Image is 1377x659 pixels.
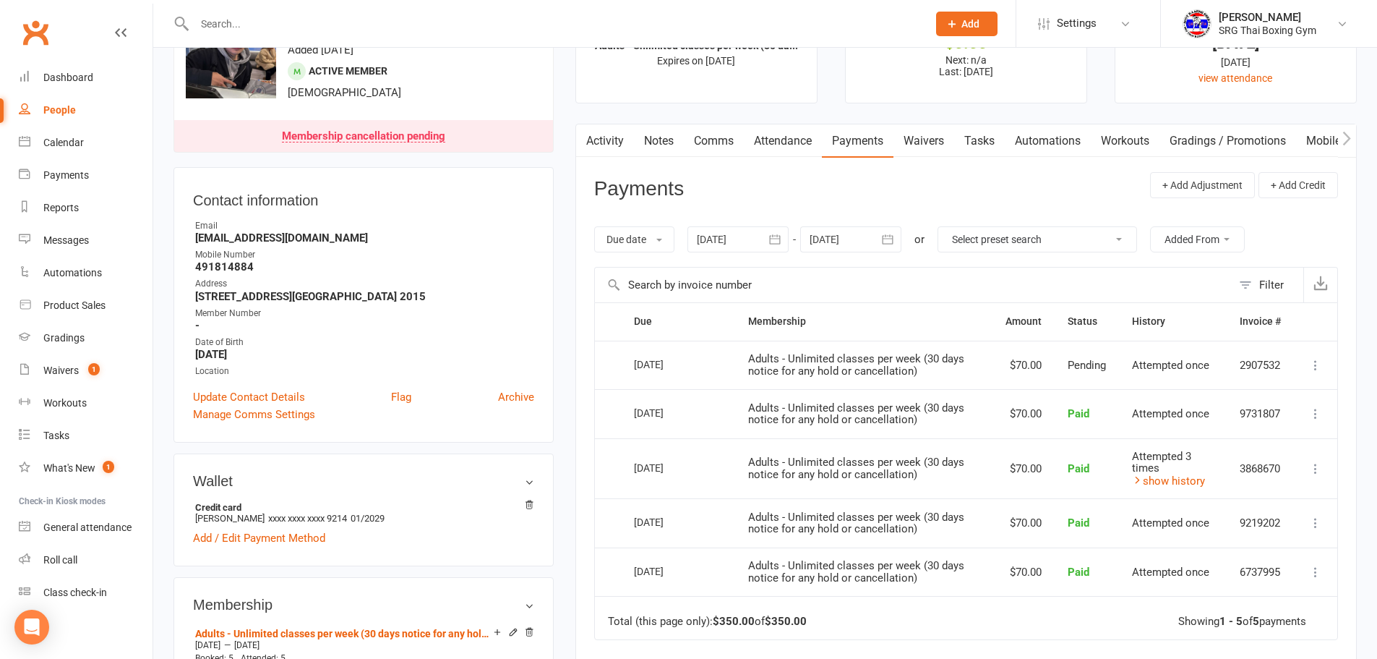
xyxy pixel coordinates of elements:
[1232,268,1303,302] button: Filter
[961,18,979,30] span: Add
[498,388,534,406] a: Archive
[822,124,893,158] a: Payments
[1128,54,1343,70] div: [DATE]
[43,397,87,409] div: Workouts
[88,363,100,375] span: 1
[19,544,153,577] a: Roll call
[595,268,1232,302] input: Search by invoice number
[43,169,89,181] div: Payments
[1227,438,1294,499] td: 3868670
[634,456,700,479] div: [DATE]
[748,511,964,536] span: Adults - Unlimited classes per week (30 days notice for any hold or cancellation)
[1227,389,1294,438] td: 9731807
[195,307,534,320] div: Member Number
[1150,172,1255,198] button: + Add Adjustment
[1227,548,1294,597] td: 6737995
[309,65,387,77] span: Active member
[1068,462,1089,475] span: Paid
[634,353,700,375] div: [DATE]
[1132,359,1209,372] span: Attempted once
[43,365,79,376] div: Waivers
[634,124,684,158] a: Notes
[1132,407,1209,420] span: Attempted once
[1227,303,1294,340] th: Invoice #
[634,511,700,533] div: [DATE]
[657,55,735,67] span: Expires on [DATE]
[1178,616,1306,628] div: Showing of payments
[954,124,1005,158] a: Tasks
[43,554,77,566] div: Roll call
[268,513,347,524] span: xxxx xxxx xxxx 9214
[190,14,917,34] input: Search...
[19,420,153,452] a: Tasks
[19,224,153,257] a: Messages
[1055,303,1119,340] th: Status
[936,12,998,36] button: Add
[992,498,1055,548] td: $70.00
[1091,124,1159,158] a: Workouts
[1068,359,1106,372] span: Pending
[634,401,700,424] div: [DATE]
[195,336,534,349] div: Date of Birth
[1258,172,1338,198] button: + Add Credit
[19,127,153,159] a: Calendar
[234,640,259,650] span: [DATE]
[748,456,964,481] span: Adults - Unlimited classes per week (30 days notice for any hold or cancellation)
[1128,35,1343,51] div: [DATE]
[859,54,1073,77] p: Next: n/a Last: [DATE]
[1119,303,1227,340] th: History
[103,461,114,473] span: 1
[1132,566,1209,579] span: Attempted once
[43,104,76,116] div: People
[1068,407,1089,420] span: Paid
[1132,516,1209,530] span: Attempted once
[765,615,807,628] strong: $350.00
[19,257,153,289] a: Automations
[992,303,1055,340] th: Amount
[195,365,534,378] div: Location
[1150,226,1245,252] button: Added From
[193,187,534,208] h3: Contact information
[391,388,411,406] a: Flag
[1159,124,1296,158] a: Gradings / Promotions
[1219,24,1316,37] div: SRG Thai Boxing Gym
[1132,475,1205,488] a: show history
[684,124,744,158] a: Comms
[193,530,325,547] a: Add / Edit Payment Method
[43,522,132,533] div: General attendance
[193,597,534,613] h3: Membership
[748,352,964,378] span: Adults - Unlimited classes per week (30 days notice for any hold or cancellation)
[1227,341,1294,390] td: 2907532
[748,401,964,427] span: Adults - Unlimited classes per week (30 days notice for any hold or cancellation)
[186,8,276,98] img: image1754458729.png
[193,473,534,489] h3: Wallet
[1183,9,1211,38] img: thumb_image1718682644.png
[1198,72,1272,84] a: view attendance
[195,219,534,233] div: Email
[193,388,305,406] a: Update Contact Details
[288,43,353,56] time: Added [DATE]
[1068,566,1089,579] span: Paid
[195,260,534,273] strong: 491814884
[43,332,85,344] div: Gradings
[1132,450,1191,475] span: Attempted 3 times
[282,131,445,143] div: Membership cancellation pending
[744,124,822,158] a: Attendance
[634,560,700,582] div: [DATE]
[195,628,494,639] a: Adults - Unlimited classes per week (30 days notice for any hold or cancellation)
[608,616,807,628] div: Total (this page only): of
[992,548,1055,597] td: $70.00
[1057,7,1097,40] span: Settings
[914,231,925,248] div: or
[748,559,964,584] span: Adults - Unlimited classes per week (30 days notice for any hold or cancellation)
[43,430,69,441] div: Tasks
[19,322,153,354] a: Gradings
[19,289,153,322] a: Product Sales
[19,159,153,192] a: Payments
[43,72,93,83] div: Dashboard
[1068,516,1089,530] span: Paid
[192,639,534,651] div: —
[43,587,107,598] div: Class check-in
[195,248,534,262] div: Mobile Number
[19,354,153,387] a: Waivers 1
